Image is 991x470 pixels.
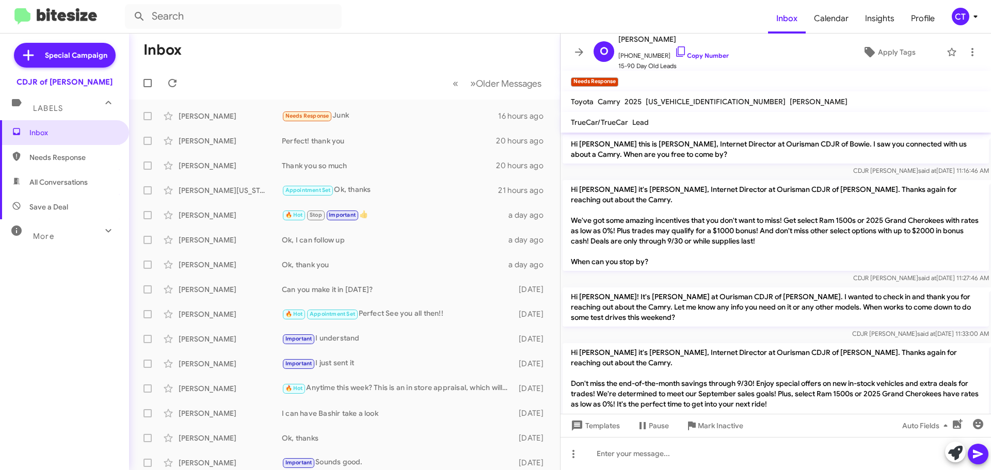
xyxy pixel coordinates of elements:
[649,416,669,435] span: Pause
[563,343,989,434] p: Hi [PERSON_NAME] it's [PERSON_NAME], Internet Director at Ourisman CDJR of [PERSON_NAME]. Thanks ...
[514,383,552,394] div: [DATE]
[625,97,642,106] span: 2025
[179,284,282,295] div: [PERSON_NAME]
[282,308,514,320] div: Perfect See you all then!!
[45,50,107,60] span: Special Campaign
[179,160,282,171] div: [PERSON_NAME]
[285,360,312,367] span: Important
[496,160,552,171] div: 20 hours ago
[33,104,63,113] span: Labels
[476,78,541,89] span: Older Messages
[561,416,628,435] button: Templates
[698,416,743,435] span: Mark Inactive
[618,33,729,45] span: [PERSON_NAME]
[179,359,282,369] div: [PERSON_NAME]
[878,43,916,61] span: Apply Tags
[618,45,729,61] span: [PHONE_NUMBER]
[903,4,943,34] a: Profile
[179,334,282,344] div: [PERSON_NAME]
[285,459,312,466] span: Important
[508,260,552,270] div: a day ago
[571,77,618,87] small: Needs Response
[179,458,282,468] div: [PERSON_NAME]
[498,111,552,121] div: 16 hours ago
[632,118,649,127] span: Lead
[282,382,514,394] div: Anytime this week? This is an in store appraisal, which will allow us to place our highest offer
[29,152,117,163] span: Needs Response
[179,111,282,121] div: [PERSON_NAME]
[853,274,989,282] span: CDJR [PERSON_NAME] [DATE] 11:27:46 AM
[17,77,113,87] div: CDJR of [PERSON_NAME]
[446,73,465,94] button: Previous
[675,52,729,59] a: Copy Number
[179,433,282,443] div: [PERSON_NAME]
[282,457,514,468] div: Sounds good.
[600,43,609,60] span: O
[33,232,54,241] span: More
[282,209,508,221] div: 👍
[514,458,552,468] div: [DATE]
[179,210,282,220] div: [PERSON_NAME]
[179,185,282,196] div: [PERSON_NAME][US_STATE]
[618,61,729,71] span: 15-90 Day Old Leads
[514,284,552,295] div: [DATE]
[285,212,303,218] span: 🔥 Hot
[310,311,355,317] span: Appointment Set
[902,416,952,435] span: Auto Fields
[179,309,282,319] div: [PERSON_NAME]
[447,73,548,94] nav: Page navigation example
[282,160,496,171] div: Thank you so much
[285,112,329,119] span: Needs Response
[836,43,941,61] button: Apply Tags
[464,73,548,94] button: Next
[282,235,508,245] div: Ok, I can follow up
[952,8,969,25] div: CT
[563,287,989,327] p: Hi [PERSON_NAME]! It's [PERSON_NAME] at Ourisman CDJR of [PERSON_NAME]. I wanted to check in and ...
[894,416,960,435] button: Auto Fields
[285,187,331,193] span: Appointment Set
[514,408,552,418] div: [DATE]
[453,77,458,90] span: «
[329,212,356,218] span: Important
[282,284,514,295] div: Can you make it in [DATE]?
[282,433,514,443] div: Ok, thanks
[125,4,342,29] input: Search
[282,184,498,196] div: Ok, thanks
[563,135,989,164] p: Hi [PERSON_NAME] this is [PERSON_NAME], Internet Director at Ourisman CDJR of Bowie. I saw you co...
[179,235,282,245] div: [PERSON_NAME]
[179,136,282,146] div: [PERSON_NAME]
[918,274,936,282] span: said at
[571,118,628,127] span: TrueCar/TrueCar
[806,4,857,34] a: Calendar
[310,212,322,218] span: Stop
[857,4,903,34] a: Insights
[143,42,182,58] h1: Inbox
[285,311,303,317] span: 🔥 Hot
[179,408,282,418] div: [PERSON_NAME]
[628,416,677,435] button: Pause
[282,358,514,369] div: I just sent it
[571,97,594,106] span: Toyota
[677,416,752,435] button: Mark Inactive
[917,330,935,337] span: said at
[179,260,282,270] div: [PERSON_NAME]
[282,408,514,418] div: I can have Bashir take a look
[14,43,116,68] a: Special Campaign
[514,309,552,319] div: [DATE]
[282,260,508,270] div: Ok, thank you
[514,433,552,443] div: [DATE]
[179,383,282,394] div: [PERSON_NAME]
[470,77,476,90] span: »
[29,202,68,212] span: Save a Deal
[282,136,496,146] div: Perfect! thank you
[514,359,552,369] div: [DATE]
[790,97,848,106] span: [PERSON_NAME]
[514,334,552,344] div: [DATE]
[498,185,552,196] div: 21 hours ago
[282,110,498,122] div: Junk
[852,330,989,337] span: CDJR [PERSON_NAME] [DATE] 11:33:00 AM
[29,177,88,187] span: All Conversations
